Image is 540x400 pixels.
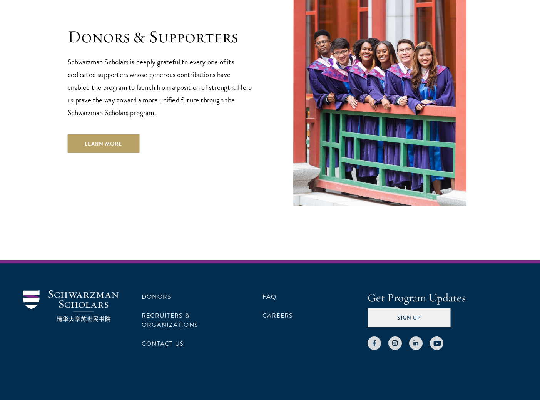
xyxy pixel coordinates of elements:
[67,26,254,48] h1: Donors & Supporters
[142,311,198,330] a: Recruiters & Organizations
[23,290,119,322] img: Schwarzman Scholars
[67,55,254,119] p: Schwarzman Scholars is deeply grateful to every one of its dedicated supporters whose generous co...
[262,311,293,320] a: Careers
[67,134,139,153] a: Learn More
[368,290,517,306] h4: Get Program Updates
[142,292,171,301] a: Donors
[262,292,277,301] a: FAQ
[142,339,184,348] a: Contact Us
[368,308,450,327] button: Sign Up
